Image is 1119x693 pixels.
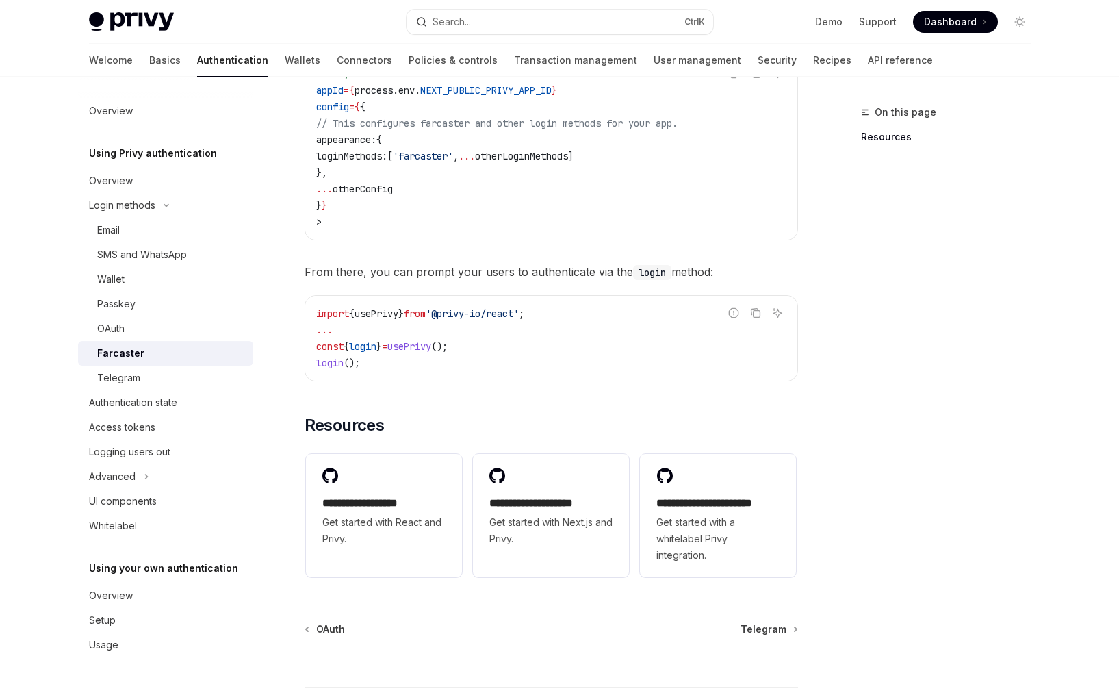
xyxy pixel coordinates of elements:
[398,84,415,97] span: env
[813,44,851,77] a: Recipes
[431,340,448,353] span: ();
[316,340,344,353] span: const
[78,415,253,440] a: Access tokens
[78,464,253,489] button: Toggle Advanced section
[514,44,637,77] a: Transaction management
[97,222,120,238] div: Email
[78,390,253,415] a: Authentication state
[725,304,743,322] button: Report incorrect code
[758,44,797,77] a: Security
[355,101,360,113] span: {
[1009,11,1031,33] button: Toggle dark mode
[78,514,253,538] a: Whitelabel
[337,44,392,77] a: Connectors
[78,193,253,218] button: Toggle Login methods section
[407,10,713,34] button: Open search
[316,134,376,146] span: appearance:
[78,242,253,267] a: SMS and WhatsApp
[78,341,253,366] a: Farcaster
[404,307,426,320] span: from
[475,150,568,162] span: otherLoginMethods
[78,583,253,608] a: Overview
[355,307,398,320] span: usePrivy
[633,265,671,280] code: login
[747,304,764,322] button: Copy the contents from the code block
[322,199,327,212] span: }
[360,101,365,113] span: {
[316,324,333,336] span: ...
[393,84,398,97] span: .
[78,99,253,123] a: Overview
[316,183,333,195] span: ...
[376,134,382,146] span: {
[382,340,387,353] span: =
[861,126,1042,148] a: Resources
[316,216,322,228] span: >
[78,168,253,193] a: Overview
[316,117,678,129] span: // This configures farcaster and other login methods for your app.
[815,15,843,29] a: Demo
[78,633,253,657] a: Usage
[78,267,253,292] a: Wallet
[519,307,524,320] span: ;
[78,608,253,633] a: Setup
[387,340,431,353] span: usePrivy
[316,357,344,369] span: login
[344,357,360,369] span: ();
[552,84,557,97] span: }
[489,514,613,547] span: Get started with Next.js and Privy.
[316,622,345,636] span: OAuth
[89,588,133,604] div: Overview
[924,15,977,29] span: Dashboard
[741,622,786,636] span: Telegram
[78,316,253,341] a: OAuth
[398,307,404,320] span: }
[89,394,177,411] div: Authentication state
[97,370,140,386] div: Telegram
[393,150,453,162] span: 'farcaster'
[78,366,253,390] a: Telegram
[433,14,471,30] div: Search...
[78,489,253,514] a: UI components
[741,622,797,636] a: Telegram
[568,150,574,162] span: ]
[868,44,933,77] a: API reference
[89,103,133,119] div: Overview
[656,514,780,564] span: Get started with a whitelabel Privy integration.
[322,514,446,547] span: Get started with React and Privy.
[316,199,322,212] span: }
[305,414,385,436] span: Resources
[349,307,355,320] span: {
[316,84,344,97] span: appId
[459,150,475,162] span: ...
[349,101,355,113] span: =
[316,101,349,113] span: config
[306,622,345,636] a: OAuth
[89,419,155,436] div: Access tokens
[409,44,498,77] a: Policies & controls
[89,468,136,485] div: Advanced
[89,197,155,214] div: Login methods
[89,493,157,509] div: UI components
[89,560,238,577] h5: Using your own authentication
[316,166,327,179] span: },
[89,12,174,32] img: light logo
[344,340,349,353] span: {
[316,150,387,162] span: loginMethods:
[355,84,393,97] span: process
[89,145,217,162] h5: Using Privy authentication
[149,44,181,77] a: Basics
[78,218,253,242] a: Email
[197,44,268,77] a: Authentication
[420,84,552,97] span: NEXT_PUBLIC_PRIVY_APP_ID
[78,292,253,316] a: Passkey
[97,345,144,362] div: Farcaster
[305,262,798,281] span: From there, you can prompt your users to authenticate via the method:
[89,444,170,460] div: Logging users out
[875,104,936,121] span: On this page
[769,304,786,322] button: Ask AI
[285,44,320,77] a: Wallets
[684,16,705,27] span: Ctrl K
[349,84,355,97] span: {
[89,637,118,653] div: Usage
